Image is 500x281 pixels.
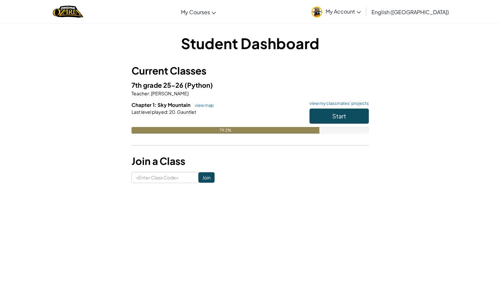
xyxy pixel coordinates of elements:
a: Ozaria by CodeCombat logo [53,5,83,18]
input: <Enter Class Code> [132,172,198,183]
a: My Account [308,1,364,22]
span: : [149,90,150,96]
span: 7th grade 25-26 [132,81,185,89]
a: My Courses [178,3,219,21]
div: 79.2% [132,127,319,134]
button: Start [309,109,369,124]
a: view my classmates' projects [306,101,369,106]
span: My Courses [181,9,210,16]
img: avatar [311,7,322,17]
span: Last level played [132,109,167,115]
span: Gauntlet [176,109,196,115]
span: English ([GEOGRAPHIC_DATA]) [371,9,449,16]
span: 20. [168,109,176,115]
span: Teacher [132,90,149,96]
span: : [167,109,168,115]
span: Chapter 1: Sky Mountain [132,102,191,108]
h3: Join a Class [132,154,369,169]
h3: Current Classes [132,63,369,78]
span: [PERSON_NAME] [150,90,189,96]
input: Join [198,172,215,183]
a: English ([GEOGRAPHIC_DATA]) [368,3,452,21]
img: Home [53,5,83,18]
h1: Student Dashboard [132,33,369,53]
span: Start [332,112,346,120]
a: view map [191,103,214,108]
span: (Python) [185,81,213,89]
span: My Account [326,8,361,15]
